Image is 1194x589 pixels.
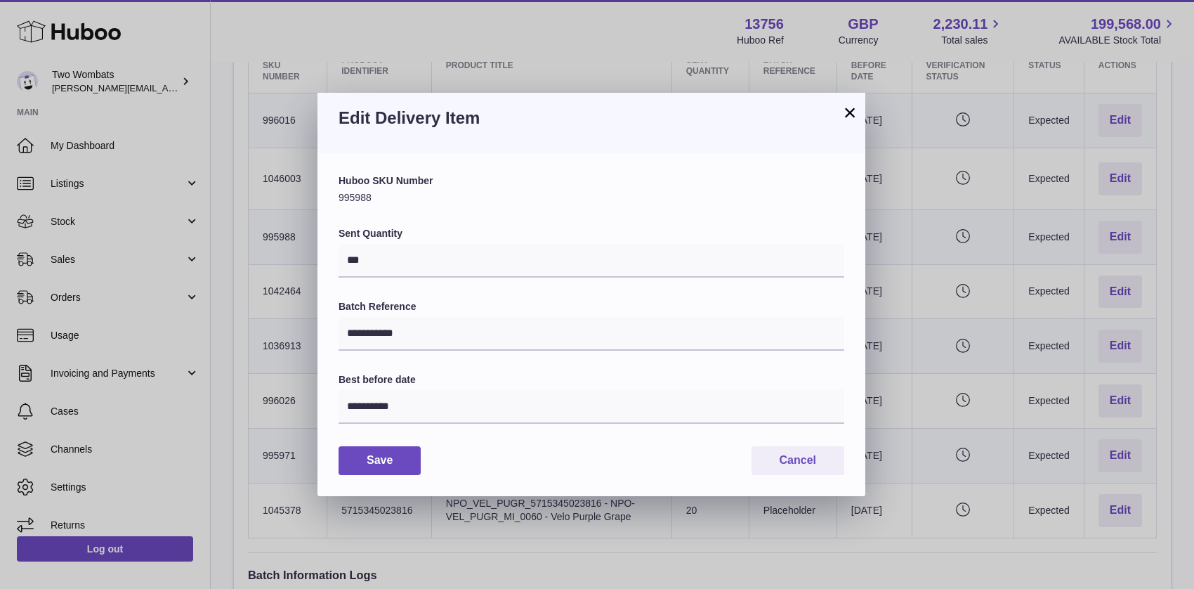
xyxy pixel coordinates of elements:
[339,300,844,313] label: Batch Reference
[339,174,844,205] div: 995988
[339,373,844,387] label: Best before date
[339,446,421,475] button: Save
[752,446,844,475] button: Cancel
[339,107,844,129] h3: Edit Delivery Item
[339,174,844,188] label: Huboo SKU Number
[841,104,858,121] button: ×
[339,227,844,240] label: Sent Quantity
